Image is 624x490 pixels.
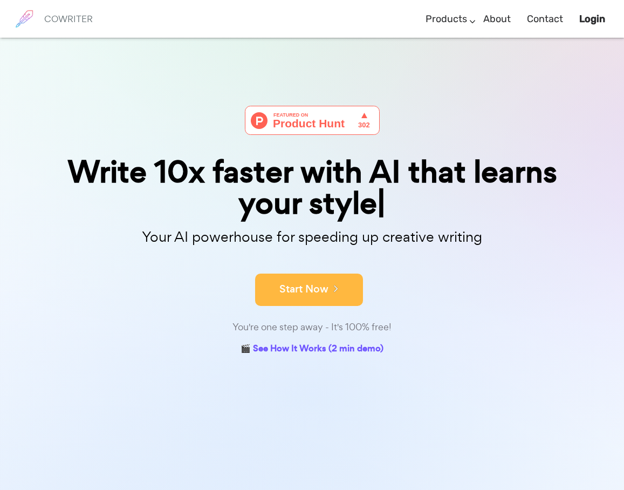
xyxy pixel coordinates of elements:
img: Cowriter - Your AI buddy for speeding up creative writing | Product Hunt [245,106,380,135]
img: brand logo [11,5,38,32]
h6: COWRITER [44,14,93,24]
div: You're one step away - It's 100% free! [43,319,582,335]
button: Start Now [255,274,363,306]
p: Your AI powerhouse for speeding up creative writing [43,226,582,249]
a: Login [579,3,605,35]
a: About [483,3,511,35]
a: Products [426,3,467,35]
b: Login [579,13,605,25]
a: Contact [527,3,563,35]
div: Write 10x faster with AI that learns your style [43,156,582,218]
a: 🎬 See How It Works (2 min demo) [241,341,383,358]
